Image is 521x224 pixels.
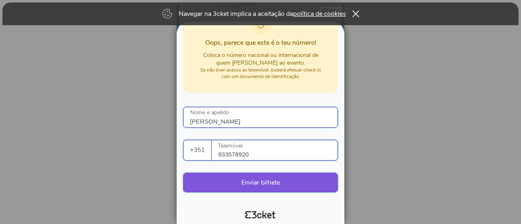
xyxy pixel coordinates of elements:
a: política de cookies [293,9,346,18]
label: Nome e apelido [183,107,236,119]
input: Telemóvel [218,140,337,160]
small: Se não tiver acesso ao telemóvel, poderá efetuar check in com um documento de identificação. [200,67,321,80]
input: Nome e apelido [183,107,338,128]
label: Telemóvel [212,140,338,152]
p: Navegar na 3cket implica a aceitação da [179,9,346,18]
button: Enviar bilhete [183,173,338,192]
div: Coloca o número nacional ou internacional de quem [PERSON_NAME] ao evento. [196,51,325,80]
span: Oops, parece que este é o teu número! [205,38,316,47]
